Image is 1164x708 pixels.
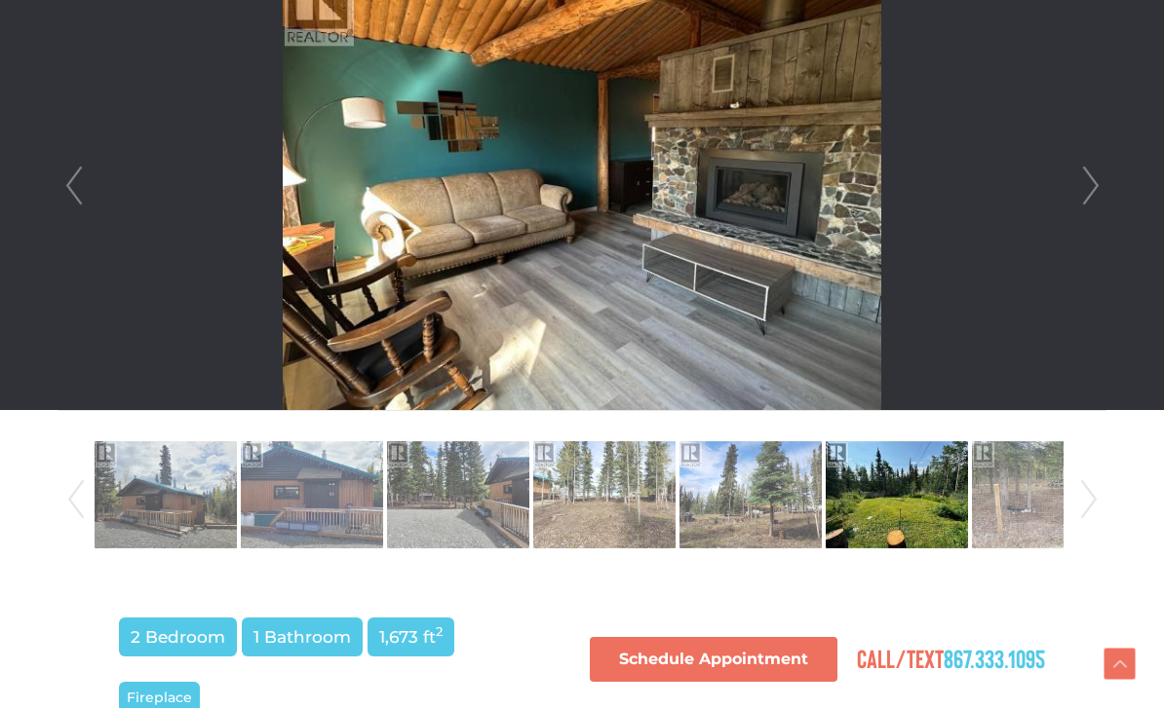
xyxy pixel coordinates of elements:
[679,439,822,550] img: Property-28375005-Photo-5.jpg
[61,433,91,566] a: Prev
[368,617,454,656] span: 1,673 ft
[241,439,383,550] img: Property-28375005-Photo-2.jpg
[826,439,968,550] img: Property-28375005-Photo-6.jpg
[119,617,237,656] span: 2 Bedroom
[242,617,363,656] span: 1 Bathroom
[590,637,837,682] a: Schedule Appointment
[95,439,237,550] img: Property-28375005-Photo-1.jpg
[436,624,443,639] sup: 2
[857,643,1045,673] span: Call/Text
[619,652,808,667] span: Schedule Appointment
[1074,433,1104,566] a: Next
[972,439,1114,550] img: Property-28375005-Photo-7.jpg
[533,439,676,550] img: Property-28375005-Photo-4.jpg
[387,439,529,550] img: Property-28375005-Photo-3.jpg
[944,643,1045,673] a: 867.333.1095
